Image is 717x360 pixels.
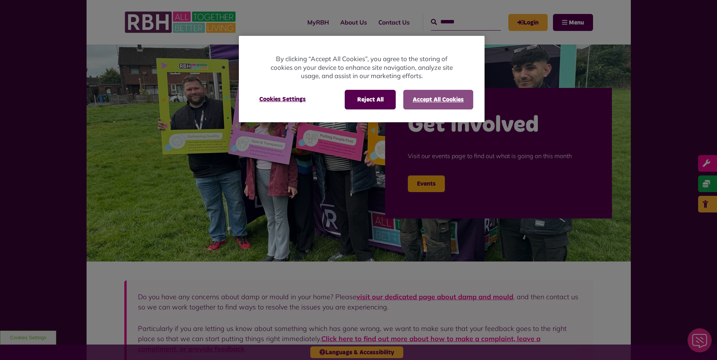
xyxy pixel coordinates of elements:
div: Cookie banner [239,36,485,122]
div: Close Web Assistant [5,2,29,26]
p: By clicking “Accept All Cookies”, you agree to the storing of cookies on your device to enhance s... [269,55,454,80]
div: Privacy [239,36,485,122]
button: Accept All Cookies [403,90,473,109]
button: Cookies Settings [250,90,315,109]
button: Reject All [345,90,396,109]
